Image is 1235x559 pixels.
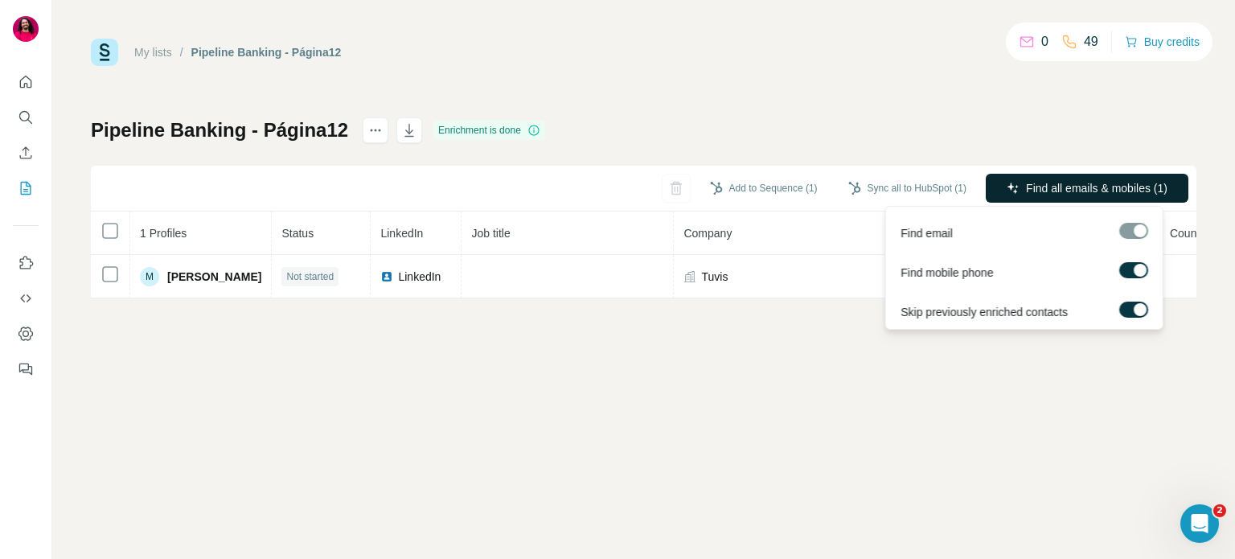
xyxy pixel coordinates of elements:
span: 1 Profiles [140,227,187,240]
button: actions [363,117,388,143]
span: Not started [286,269,334,284]
li: / [180,44,183,60]
div: Pipeline Banking - Página12 [191,44,342,60]
button: Enrich CSV [13,138,39,167]
img: Surfe Logo [91,39,118,66]
span: 2 [1213,504,1226,517]
button: Add to Sequence (1) [699,176,829,200]
span: LinkedIn [380,227,423,240]
span: LinkedIn [398,269,441,285]
iframe: Intercom live chat [1180,504,1219,543]
div: M [140,267,159,286]
button: Quick start [13,68,39,97]
button: Feedback [13,355,39,384]
button: Use Surfe on LinkedIn [13,249,39,277]
button: My lists [13,174,39,203]
span: [PERSON_NAME] [167,269,261,285]
span: Company [683,227,732,240]
button: Sync all to HubSpot (1) [837,176,978,200]
button: Buy credits [1125,31,1200,53]
img: Avatar [13,16,39,42]
h1: Pipeline Banking - Página12 [91,117,348,143]
span: Find all emails & mobiles (1) [1026,180,1167,196]
button: Find all emails & mobiles (1) [986,174,1188,203]
div: Enrichment is done [433,121,545,140]
a: My lists [134,46,172,59]
p: 0 [1041,32,1048,51]
button: Search [13,103,39,132]
span: Status [281,227,314,240]
button: Use Surfe API [13,284,39,313]
span: Country [1170,227,1209,240]
span: Find email [901,225,953,241]
span: Tuvis [701,269,728,285]
span: Job title [471,227,510,240]
img: LinkedIn logo [380,270,393,283]
button: Dashboard [13,319,39,348]
p: 49 [1084,32,1098,51]
span: Skip previously enriched contacts [901,304,1068,320]
span: Find mobile phone [901,265,993,281]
